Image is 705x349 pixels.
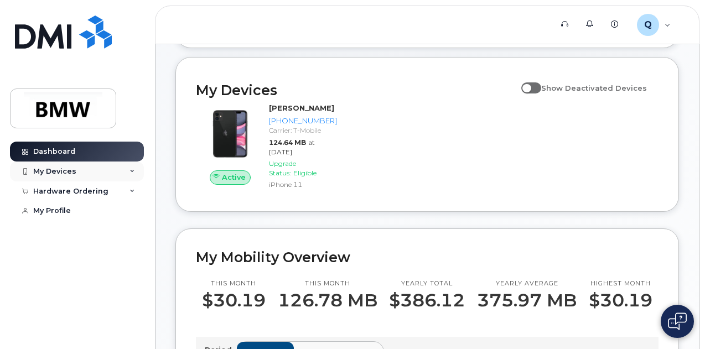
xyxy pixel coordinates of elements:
p: Highest month [589,279,652,288]
img: Open chat [668,312,687,330]
h2: My Mobility Overview [196,249,659,265]
span: Upgrade Status: [269,159,296,177]
div: Q464457 [629,14,678,36]
p: This month [202,279,266,288]
span: Q [644,18,652,32]
p: 126.78 MB [278,290,377,310]
img: iPhone_11.jpg [205,108,256,159]
p: This month [278,279,377,288]
p: Yearly average [477,279,577,288]
p: $386.12 [389,290,465,310]
p: $30.19 [589,290,652,310]
div: [PHONE_NUMBER] [269,116,337,126]
input: Show Deactivated Devices [521,77,530,86]
span: 124.64 MB [269,138,306,147]
div: Carrier: T-Mobile [269,126,337,135]
span: at [DATE] [269,138,315,156]
h2: My Devices [196,82,516,98]
strong: [PERSON_NAME] [269,103,334,112]
div: iPhone 11 [269,180,337,189]
p: 375.97 MB [477,290,577,310]
p: Yearly total [389,279,465,288]
span: Eligible [293,169,317,177]
p: $30.19 [202,290,266,310]
span: Active [222,172,246,183]
a: Active[PERSON_NAME][PHONE_NUMBER]Carrier: T-Mobile124.64 MBat [DATE]Upgrade Status:EligibleiPhone 11 [196,103,341,191]
span: Show Deactivated Devices [541,84,647,92]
